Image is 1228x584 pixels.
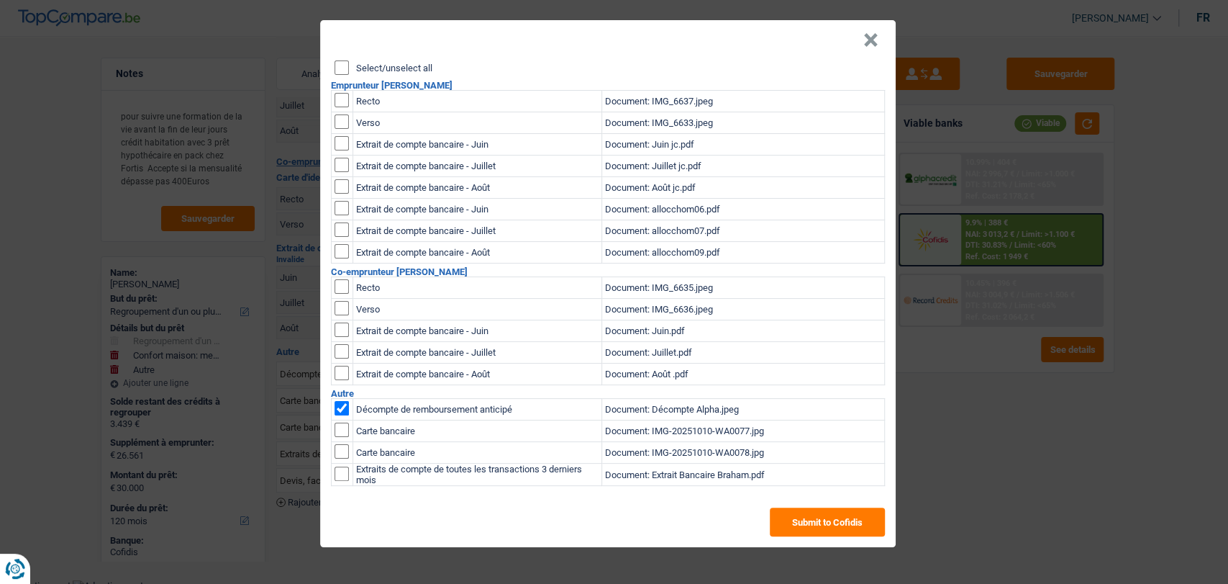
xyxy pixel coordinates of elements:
td: Document: Juin jc.pdf [602,134,885,156]
td: Extrait de compte bancaire - Août [353,364,602,385]
label: Select/unselect all [356,63,432,73]
td: Document: allocchom07.pdf [602,220,885,242]
td: Carte bancaire [353,421,602,442]
td: Extrait de compte bancaire - Juin [353,199,602,220]
td: Extraits de compte de toutes les transactions 3 derniers mois [353,464,602,486]
td: Document: Août jc.pdf [602,177,885,199]
td: Document: IMG_6633.jpeg [602,112,885,134]
td: Extrait de compte bancaire - Juin [353,320,602,342]
td: Document: Août .pdf [602,364,885,385]
td: Document: IMG_6635.jpeg [602,277,885,299]
td: Recto [353,91,602,112]
td: Document: allocchom06.pdf [602,199,885,220]
td: Document: IMG_6637.jpeg [602,91,885,112]
td: Verso [353,112,602,134]
td: Verso [353,299,602,320]
td: Extrait de compte bancaire - Juillet [353,220,602,242]
td: Document: Décompte Alpha.jpeg [602,399,885,421]
td: Document: IMG_6636.jpeg [602,299,885,320]
td: Extrait de compte bancaire - Août [353,177,602,199]
td: Document: IMG-20251010-WA0078.jpg [602,442,885,464]
td: Document: Juillet jc.pdf [602,156,885,177]
td: Décompte de remboursement anticipé [353,399,602,421]
td: Extrait de compte bancaire - Août [353,242,602,264]
td: Document: Juin.pdf [602,320,885,342]
td: Extrait de compte bancaire - Juillet [353,156,602,177]
h2: Co-emprunteur [PERSON_NAME] [331,267,885,277]
button: Close [863,33,878,48]
td: Document: Extrait Bancaire Braham.pdf [602,464,885,486]
h2: Emprunteur [PERSON_NAME] [331,81,885,90]
td: Recto [353,277,602,299]
td: Document: allocchom09.pdf [602,242,885,264]
td: Extrait de compte bancaire - Juin [353,134,602,156]
td: Carte bancaire [353,442,602,464]
td: Document: IMG-20251010-WA0077.jpg [602,421,885,442]
button: Submit to Cofidis [770,508,885,536]
td: Document: Juillet.pdf [602,342,885,364]
td: Extrait de compte bancaire - Juillet [353,342,602,364]
h2: Autre [331,389,885,398]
